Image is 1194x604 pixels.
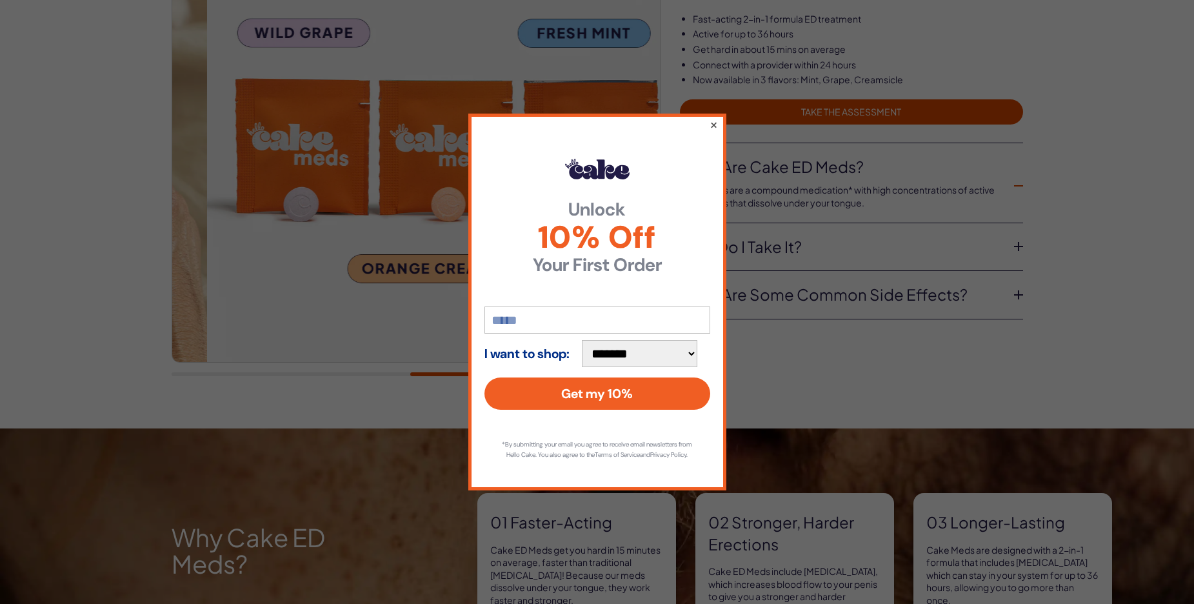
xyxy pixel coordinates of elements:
[484,377,710,410] button: Get my 10%
[565,159,630,179] img: Hello Cake
[709,117,717,132] button: ×
[650,450,686,459] a: Privacy Policy
[484,347,570,361] strong: I want to shop:
[595,450,640,459] a: Terms of Service
[484,222,710,253] span: 10% Off
[484,201,710,219] strong: Unlock
[484,256,710,274] strong: Your First Order
[497,439,697,460] p: *By submitting your email you agree to receive email newsletters from Hello Cake. You also agree ...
